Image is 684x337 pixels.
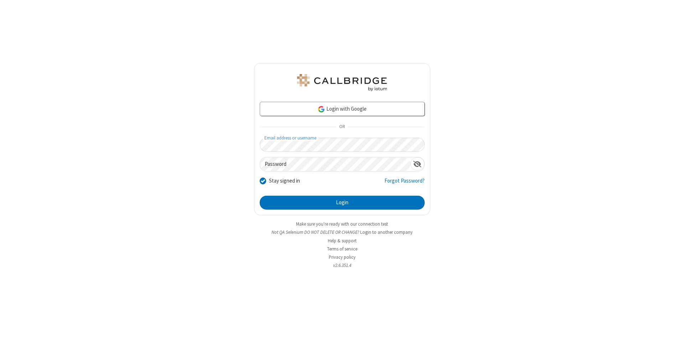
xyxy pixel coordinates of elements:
span: OR [336,122,348,132]
a: Privacy policy [329,254,356,260]
img: google-icon.png [317,105,325,113]
label: Stay signed in [269,177,300,185]
input: Password [260,157,410,171]
li: Not QA Selenium DO NOT DELETE OR CHANGE? [254,229,430,236]
button: Login to another company [360,229,413,236]
input: Email address or username [260,138,425,152]
a: Forgot Password? [384,177,425,190]
li: v2.6.351.4 [254,262,430,269]
button: Login [260,196,425,210]
div: Show password [410,157,424,170]
a: Make sure you're ready with our connection test [296,221,388,227]
a: Login with Google [260,102,425,116]
img: QA Selenium DO NOT DELETE OR CHANGE [296,74,388,91]
a: Terms of service [327,246,357,252]
a: Help & support [328,238,357,244]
